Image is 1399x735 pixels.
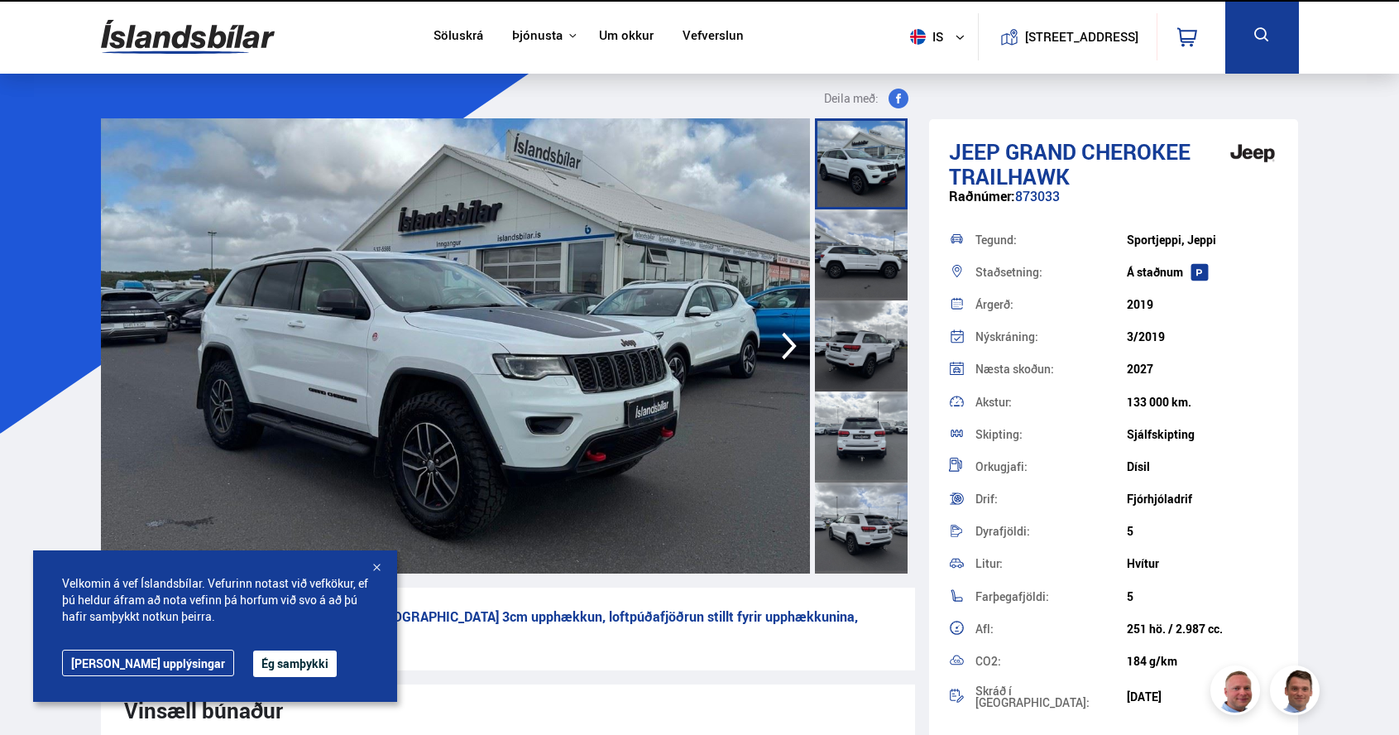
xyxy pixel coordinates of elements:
div: 2027 [1127,363,1278,376]
div: Nýskráning: [975,331,1127,343]
span: Deila með: [824,89,879,108]
div: 133 000 km. [1127,396,1278,409]
span: Grand Cherokee TRAILHAWK [949,137,1191,191]
button: [STREET_ADDRESS] [1032,30,1133,44]
div: 184 g/km [1127,655,1278,668]
div: 873033 [949,189,1279,221]
div: Sportjeppi, Jeppi [1127,233,1278,247]
button: Ég samþykki [253,651,337,677]
button: Deila með: [817,89,915,108]
div: Litur: [975,558,1127,569]
div: 3/2019 [1127,330,1278,343]
div: Dyrafjöldi: [975,526,1127,537]
div: Vinsæll búnaður [124,698,892,723]
span: Raðnúmer: [949,187,1015,205]
div: Tegund: [975,234,1127,246]
img: G0Ugv5HjCgRt.svg [101,10,275,64]
a: [STREET_ADDRESS] [987,13,1147,60]
button: is [903,12,978,61]
span: is [903,29,945,45]
div: Afl: [975,623,1127,635]
div: Dísil [1127,460,1278,473]
span: Jeep [949,137,1000,166]
div: 2019 [1127,298,1278,311]
p: Trailhawk útgáfan með 33" breytingu frá [GEOGRAPHIC_DATA] 3cm upphækkun, loftpúðafjöðrun stillt f... [101,588,915,670]
div: Farþegafjöldi: [975,591,1127,603]
img: svg+xml;base64,PHN2ZyB4bWxucz0iaHR0cDovL3d3dy53My5vcmcvMjAwMC9zdmciIHdpZHRoPSI1MTIiIGhlaWdodD0iNT... [910,29,926,45]
div: Orkugjafi: [975,461,1127,473]
div: [DATE] [1127,690,1278,704]
img: siFngHWaQ9KaOqBr.png [1213,668,1262,718]
button: Þjónusta [512,28,563,44]
div: 251 hö. / 2.987 cc. [1127,622,1278,636]
div: 5 [1127,590,1278,603]
img: brand logo [1219,127,1286,179]
div: Á staðnum [1127,266,1278,279]
div: Fjórhjóladrif [1127,492,1278,506]
div: Sjálfskipting [1127,428,1278,441]
div: Skipting: [975,429,1127,440]
div: Skráð í [GEOGRAPHIC_DATA]: [975,685,1127,709]
div: Drif: [975,493,1127,505]
div: Staðsetning: [975,267,1127,278]
div: Akstur: [975,396,1127,408]
a: Um okkur [599,28,654,46]
div: Hvítur [1127,557,1278,570]
div: CO2: [975,656,1127,667]
a: [PERSON_NAME] upplýsingar [62,650,234,676]
div: Árgerð: [975,299,1127,310]
div: Næsta skoðun: [975,363,1127,375]
img: FbJEzSuNWCJXmdc-.webp [1272,668,1322,718]
span: Velkomin á vef Íslandsbílar. Vefurinn notast við vefkökur, ef þú heldur áfram að nota vefinn þá h... [62,575,368,625]
a: Vefverslun [683,28,744,46]
img: 3365208.jpeg [101,118,810,574]
div: 5 [1127,525,1278,538]
a: Söluskrá [434,28,483,46]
